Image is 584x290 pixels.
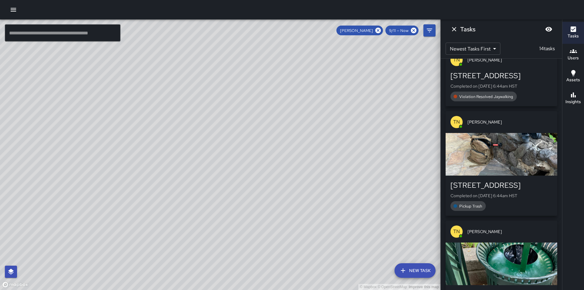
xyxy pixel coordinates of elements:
button: New Task [395,263,436,278]
h6: Tasks [568,33,579,40]
button: Insights [562,88,584,110]
p: 14 tasks [537,45,557,52]
button: Filters [423,24,436,37]
span: [PERSON_NAME] [468,119,552,125]
button: Tasks [562,22,584,44]
h6: Assets [566,77,580,83]
span: 9/11 — Now [385,28,412,33]
p: Completed on [DATE] 6:44am HST [450,83,552,89]
button: TN[PERSON_NAME][STREET_ADDRESS]Completed on [DATE] 6:44am HSTViolation Resolved Jaywalking [446,49,557,106]
span: Pickup Trash [456,204,486,209]
div: 9/11 — Now [385,26,419,35]
p: TN [453,228,460,235]
button: Dismiss [448,23,460,35]
div: [STREET_ADDRESS] [450,180,552,190]
div: [PERSON_NAME] [336,26,383,35]
button: Blur [543,23,555,35]
p: TN [453,118,460,126]
button: Assets [562,66,584,88]
h6: Insights [565,99,581,105]
h6: Tasks [460,24,475,34]
p: TN [453,56,460,64]
h6: Users [568,55,579,61]
p: Completed on [DATE] 6:44am HST [450,193,552,199]
span: [PERSON_NAME] [468,229,552,235]
div: [STREET_ADDRESS] [450,71,552,81]
span: [PERSON_NAME] [336,28,377,33]
span: Violation Resolved Jaywalking [456,94,517,99]
button: Users [562,44,584,66]
span: [PERSON_NAME] [468,57,552,63]
div: Newest Tasks First [446,43,500,55]
button: TN[PERSON_NAME][STREET_ADDRESS]Completed on [DATE] 6:44am HSTPickup Trash [446,111,557,216]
